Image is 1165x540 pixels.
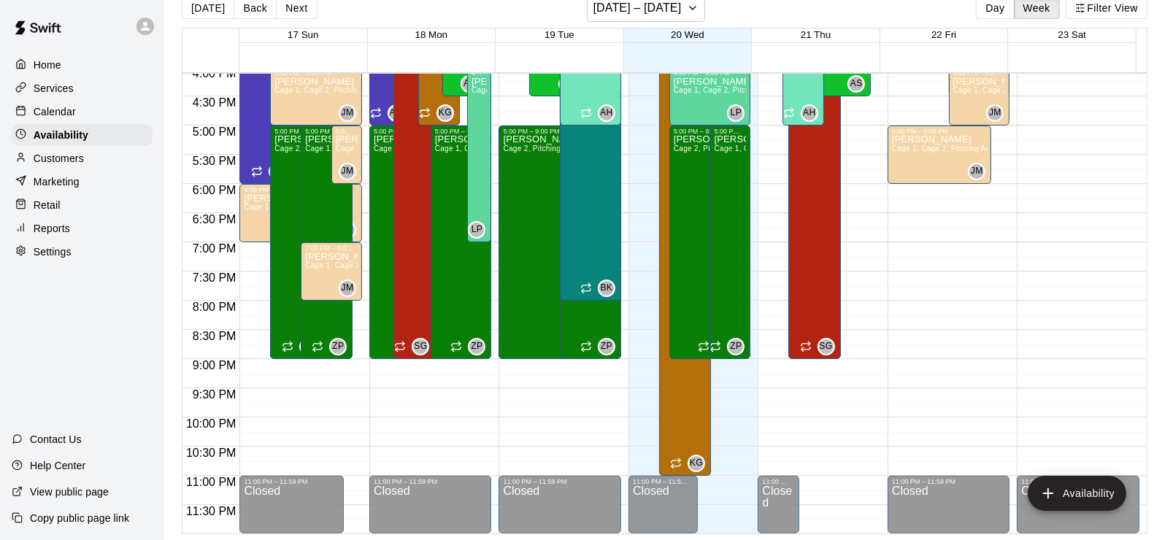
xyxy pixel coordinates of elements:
div: Kanaan Gale [437,104,454,122]
span: Cage 1, Cage 2, Pitching Area [244,203,349,211]
div: Jayde McGahan [339,163,356,180]
div: Sienna Gale [818,338,835,355]
p: Contact Us [30,432,82,447]
span: KG [439,106,452,120]
div: Adrian Harrison [598,104,615,122]
span: 8:00 PM [189,301,240,313]
div: 5:00 PM – 9:00 PM [374,128,469,135]
div: 5:00 PM – 9:00 PM: Available [431,126,492,359]
div: Closed [892,485,1006,539]
span: Recurring availability [370,107,382,119]
div: Jayde McGahan [968,163,985,180]
div: Closed [244,485,339,539]
span: Recurring availability [580,107,592,119]
span: Recurring availability [710,341,721,352]
span: Recurring availability [800,341,812,352]
button: 19 Tue [545,29,574,40]
div: 11:00 PM – 11:59 PM: Closed [758,476,799,533]
div: Jayde McGahan [986,104,1004,122]
p: View public page [30,485,109,499]
div: 4:00 PM – 5:00 PM: Available [270,67,362,126]
span: AH [600,106,612,120]
span: Cage 2, Pitching Area [374,144,450,153]
a: Settings [12,241,153,263]
div: 5:00 PM – 9:00 PM [305,128,348,135]
p: Retail [34,198,61,212]
button: add [1028,476,1126,511]
div: Closed [374,485,488,539]
span: 4:00 PM [189,67,240,80]
div: 11:00 PM – 11:59 PM [244,478,339,485]
button: 23 Sat [1058,29,1086,40]
div: Ava Merritt [388,104,405,122]
p: Customers [34,151,84,166]
div: 5:00 PM – 9:00 PM: Available [669,126,739,359]
div: 5:00 PM – 9:00 PM [435,128,488,135]
p: Calendar [34,104,76,119]
span: 8:30 PM [189,330,240,342]
span: JM [342,281,354,296]
span: Cage 2, Pitching Area [503,144,579,153]
span: 18 Mon [415,29,447,40]
p: Help Center [30,458,85,473]
div: Brady Knelsen [598,279,615,297]
span: AH [803,106,815,120]
span: Cage 1, Cage 2, Pitching Area [274,86,380,94]
div: Zach Penner [727,338,745,355]
p: Services [34,81,74,96]
span: Cage 1, Cage 2, Pitching Area [953,86,1058,94]
button: 20 Wed [671,29,704,40]
p: Home [34,58,61,72]
div: Closed [762,485,795,539]
span: 9:00 PM [189,359,240,371]
span: Recurring availability [783,107,795,119]
span: Recurring availability [670,458,682,469]
span: 22 Fri [931,29,956,40]
span: ZP [332,339,344,354]
span: 10:00 PM [182,417,239,430]
span: Recurring availability [580,282,592,294]
div: Adrian Harrison [801,104,818,122]
a: Services [12,77,153,99]
div: Zach Penner [329,338,347,355]
a: Reports [12,217,153,239]
div: 11:00 PM – 11:59 PM [503,478,617,485]
span: Cage 1, Cage 2, Pitching Area [715,144,820,153]
span: LP [472,223,482,237]
div: 7:00 PM – 8:00 PM: Available [301,242,362,301]
div: 11:00 PM – 11:59 PM: Closed [628,476,698,533]
a: Retail [12,194,153,216]
div: Andrew Sleiman [847,75,865,93]
span: SG [414,339,427,354]
div: 5:00 PM – 9:00 PM [503,128,598,135]
div: 5:00 PM – 6:00 PM: Available [888,126,991,184]
span: 6:30 PM [189,213,240,225]
div: 5:00 PM – 9:00 PM: Available [270,126,322,359]
span: Cage 1, Cage 2, Pitching Area [336,144,441,153]
div: 5:00 PM – 9:00 PM: Available [301,126,353,359]
div: Availability [12,124,153,146]
p: Availability [34,128,88,142]
span: Recurring availability [450,341,462,352]
span: 10:30 PM [182,447,239,459]
div: 4:00 PM – 5:00 PM: Available [669,67,751,126]
div: 11:00 PM – 11:59 PM: Closed [1017,476,1139,533]
div: 4:00 PM – 7:00 PM: Available [467,67,492,242]
span: ZP [730,339,742,354]
div: 5:00 PM – 6:00 PM [336,128,358,135]
span: Cage 1, Cage 2, Pitching Area [674,86,779,94]
a: Customers [12,147,153,169]
div: 5:00 PM – 6:00 PM: Available [331,126,362,184]
div: 5:00 PM – 9:00 PM [715,128,747,135]
span: Cage 1, Cage 2, Pitching Area [892,144,997,153]
div: 11:00 PM – 11:59 PM: Closed [499,476,621,533]
span: JM [971,164,983,179]
button: 21 Thu [801,29,831,40]
div: 6:00 PM – 7:00 PM [244,186,358,193]
div: Jayde McGahan [339,279,356,297]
